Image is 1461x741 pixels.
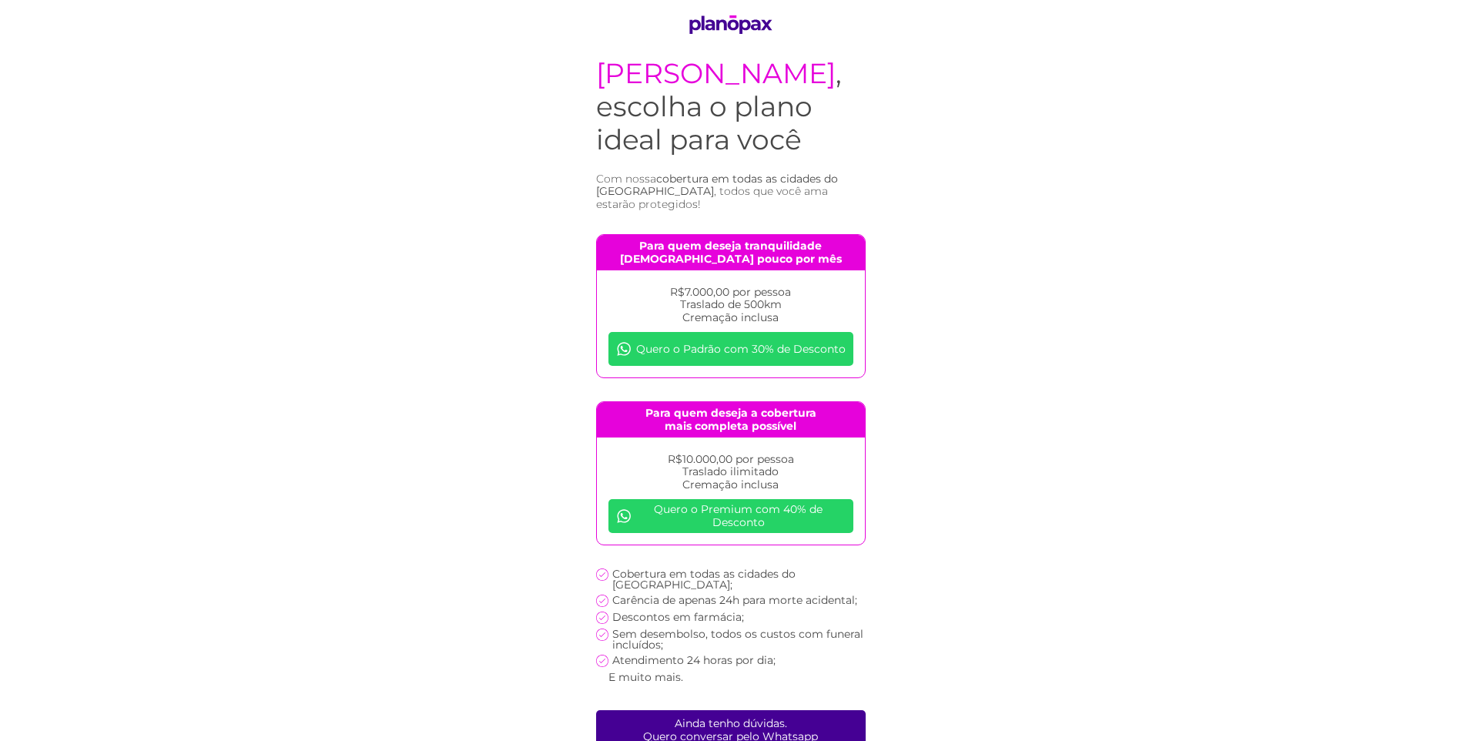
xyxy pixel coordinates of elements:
img: logo PlanoPax [684,15,778,34]
a: Quero o Padrão com 30% de Desconto [608,332,853,366]
h3: Com nossa , todos que você ama estarão protegidos! [596,173,866,211]
h1: , escolha o plano ideal para você [596,57,866,157]
p: Sem desembolso, todos os custos com funeral incluídos; [612,629,866,650]
p: R$7.000,00 por pessoa Traslado de 500km Cremação inclusa [608,286,853,324]
span: cobertura em todas as cidades do [GEOGRAPHIC_DATA] [596,172,838,199]
p: Carência de apenas 24h para morte acidental; [612,595,857,605]
a: Quero o Premium com 40% de Desconto [608,499,853,533]
img: check icon [596,568,608,581]
img: whatsapp [616,508,632,524]
span: [PERSON_NAME] [596,56,836,90]
img: whatsapp [616,341,632,357]
p: E muito mais. [608,672,683,682]
img: check icon [596,612,608,624]
p: Cobertura em todas as cidades do [GEOGRAPHIC_DATA]; [612,568,866,590]
h4: Para quem deseja tranquilidade [DEMOGRAPHIC_DATA] pouco por mês [597,235,865,270]
img: check icon [596,655,608,667]
p: Descontos em farmácia; [612,612,744,622]
p: Atendimento 24 horas por dia; [612,655,776,666]
h4: Para quem deseja a cobertura mais completa possível [597,402,865,438]
img: check icon [596,595,608,607]
p: R$10.000,00 por pessoa Traslado ilimitado Cremação inclusa [608,453,853,491]
img: check icon [596,629,608,641]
